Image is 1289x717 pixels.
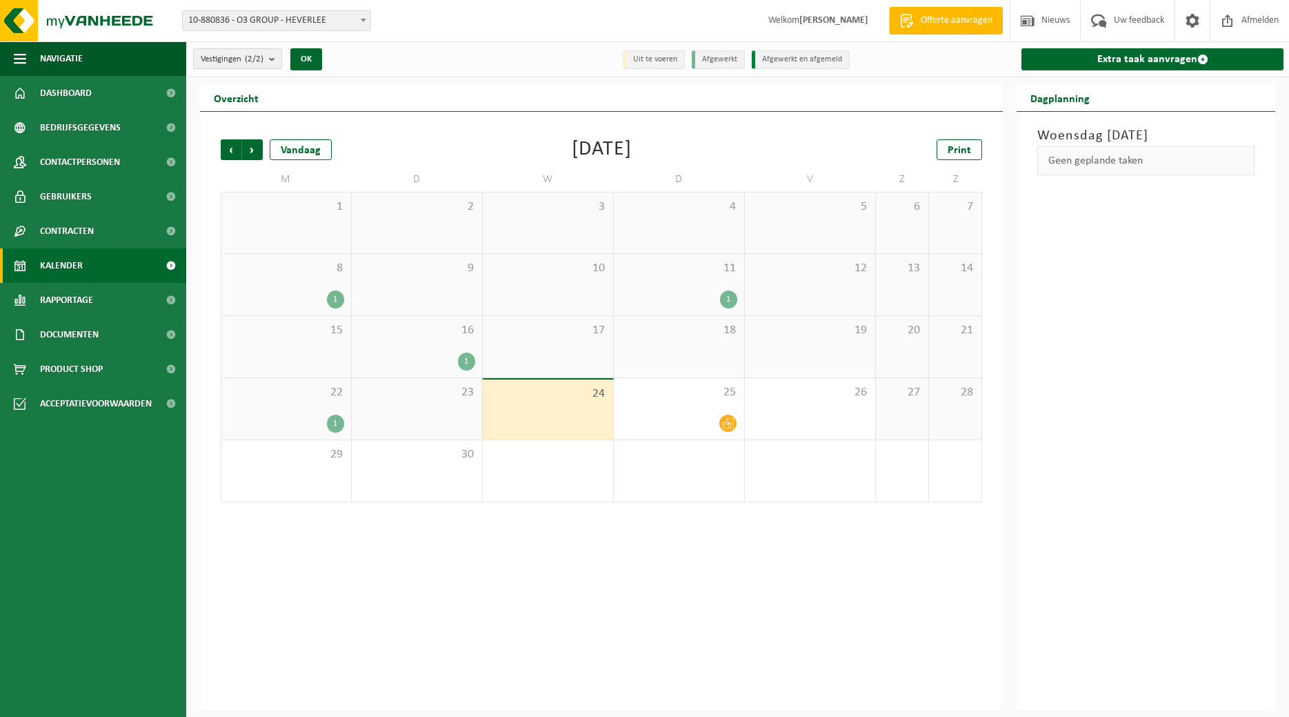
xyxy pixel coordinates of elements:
span: 27 [883,385,921,400]
span: 14 [936,261,975,276]
span: 8 [228,261,344,276]
td: V [745,167,876,192]
li: Uit te voeren [623,50,685,69]
span: 11 [621,261,737,276]
span: 24 [490,386,606,402]
span: 20 [883,323,921,338]
strong: [PERSON_NAME] [799,15,868,26]
span: Kalender [40,248,83,283]
span: Vorige [221,139,241,160]
div: 1 [458,353,475,371]
li: Afgewerkt en afgemeld [752,50,850,69]
span: 10-880836 - O3 GROUP - HEVERLEE [183,11,370,30]
span: Dashboard [40,76,92,110]
span: 4 [621,199,737,215]
span: 13 [883,261,921,276]
div: [DATE] [572,139,632,160]
span: Rapportage [40,283,93,317]
span: Contactpersonen [40,145,120,179]
span: Print [948,145,971,156]
td: Z [929,167,982,192]
span: 18 [621,323,737,338]
span: 5 [752,199,868,215]
a: Offerte aanvragen [889,7,1003,35]
div: Geen geplande taken [1037,146,1255,175]
span: 16 [359,323,475,338]
div: 1 [327,415,344,433]
a: Extra taak aanvragen [1021,48,1283,70]
button: Vestigingen(2/2) [193,48,282,69]
td: D [614,167,745,192]
span: 21 [936,323,975,338]
span: 1 [228,199,344,215]
span: 9 [359,261,475,276]
a: Print [937,139,982,160]
span: 7 [936,199,975,215]
div: 1 [327,291,344,308]
span: Documenten [40,317,99,352]
span: 15 [228,323,344,338]
span: 10 [490,261,606,276]
span: 3 [490,199,606,215]
span: Acceptatievoorwaarden [40,386,152,421]
span: 30 [359,447,475,462]
iframe: chat widget [7,687,230,717]
span: Vestigingen [201,49,263,70]
li: Afgewerkt [692,50,745,69]
h2: Overzicht [200,84,272,111]
span: Gebruikers [40,179,92,214]
span: 2 [359,199,475,215]
h2: Dagplanning [1017,84,1103,111]
td: W [483,167,614,192]
span: 10-880836 - O3 GROUP - HEVERLEE [182,10,371,31]
span: 17 [490,323,606,338]
span: 6 [883,199,921,215]
span: Bedrijfsgegevens [40,110,121,145]
count: (2/2) [245,55,263,63]
span: Offerte aanvragen [917,14,996,28]
span: 22 [228,385,344,400]
span: 29 [228,447,344,462]
span: 28 [936,385,975,400]
span: 23 [359,385,475,400]
span: 26 [752,385,868,400]
td: D [352,167,483,192]
button: OK [290,48,322,70]
span: Navigatie [40,41,83,76]
span: 25 [621,385,737,400]
span: Volgende [242,139,263,160]
span: 19 [752,323,868,338]
span: 12 [752,261,868,276]
td: M [221,167,352,192]
div: 1 [720,291,737,308]
div: Vandaag [270,139,332,160]
h3: Woensdag [DATE] [1037,126,1255,146]
span: Contracten [40,214,94,248]
td: Z [876,167,929,192]
span: Product Shop [40,352,103,386]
